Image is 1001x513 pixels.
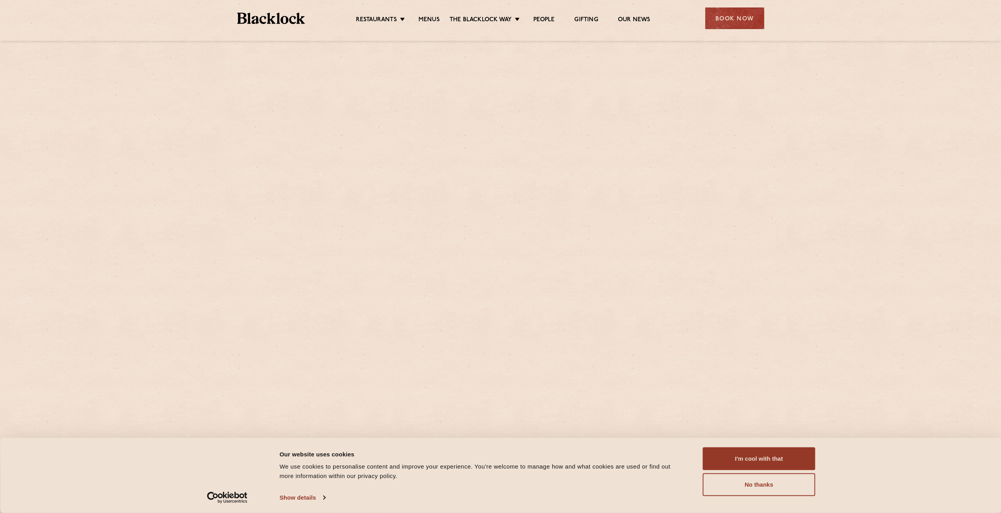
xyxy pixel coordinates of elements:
[533,16,555,25] a: People
[356,16,397,25] a: Restaurants
[450,16,512,25] a: The Blacklock Way
[280,462,685,481] div: We use cookies to personalise content and improve your experience. You're welcome to manage how a...
[193,492,262,504] a: Usercentrics Cookiebot - opens in a new window
[574,16,598,25] a: Gifting
[237,13,305,24] img: BL_Textured_Logo-footer-cropped.svg
[418,16,440,25] a: Menus
[280,492,325,504] a: Show details
[705,7,764,29] div: Book Now
[703,447,815,470] button: I'm cool with that
[618,16,651,25] a: Our News
[280,449,685,459] div: Our website uses cookies
[703,473,815,496] button: No thanks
